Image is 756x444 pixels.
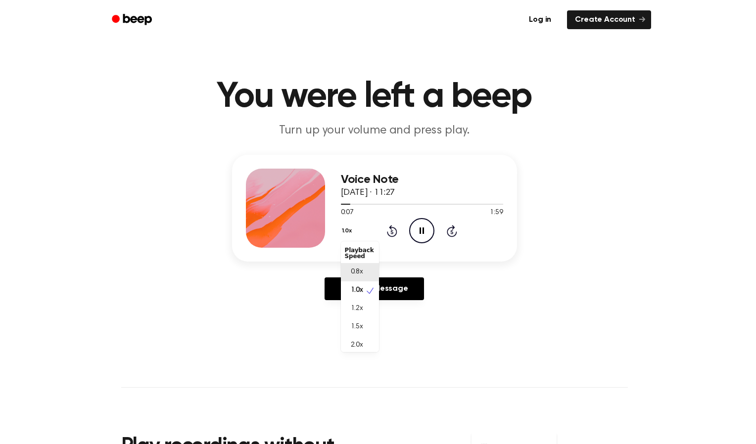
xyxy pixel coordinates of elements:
[351,340,363,351] span: 2.0x
[351,322,363,332] span: 1.5x
[351,304,363,314] span: 1.2x
[341,243,379,263] div: Playback Speed
[351,267,363,277] span: 0.8x
[341,222,356,239] button: 1.0x
[341,241,379,352] div: 1.0x
[351,285,363,296] span: 1.0x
